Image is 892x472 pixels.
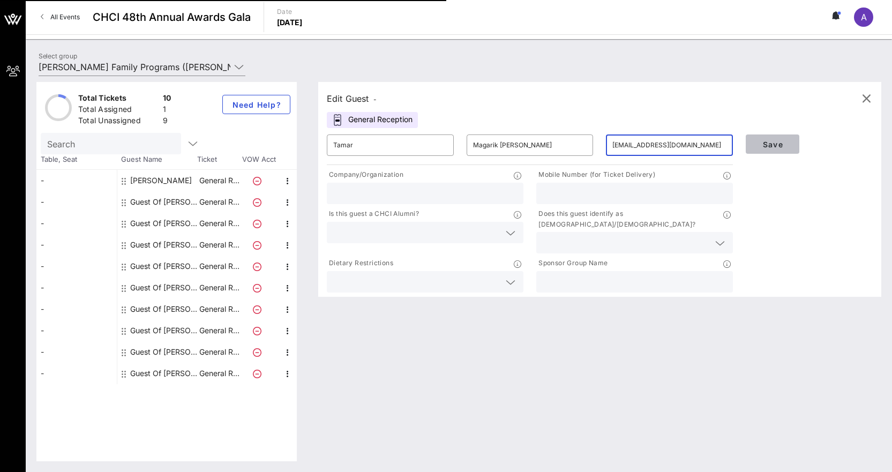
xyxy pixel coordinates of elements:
[327,112,418,128] div: General Reception
[36,256,117,277] div: -
[36,154,117,165] span: Table, Seat
[78,115,159,129] div: Total Unassigned
[536,208,723,230] p: Does this guest identify as [DEMOGRAPHIC_DATA]/[DEMOGRAPHIC_DATA]?
[163,93,171,106] div: 10
[277,6,303,17] p: Date
[198,298,241,320] p: General R…
[36,277,117,298] div: -
[39,52,77,60] label: Select group
[130,363,198,384] div: Guest Of Casey Family Programs
[130,341,198,363] div: Guest Of Casey Family Programs
[130,298,198,320] div: Guest Of Casey Family Programs
[130,191,198,213] div: Guest Of Casey Family Programs
[130,277,198,298] div: Guest Of Casey Family Programs
[130,234,198,256] div: Guest Of Casey Family Programs
[78,104,159,117] div: Total Assigned
[50,13,80,21] span: All Events
[222,95,290,114] button: Need Help?
[473,137,587,154] input: Last Name*
[36,320,117,341] div: -
[36,234,117,256] div: -
[198,363,241,384] p: General R…
[163,115,171,129] div: 9
[327,91,377,106] div: Edit Guest
[373,95,377,103] span: -
[198,234,241,256] p: General R…
[198,341,241,363] p: General R…
[36,213,117,234] div: -
[198,213,241,234] p: General R…
[536,169,655,181] p: Mobile Number (for Ticket Delivery)
[130,213,198,234] div: Guest Of Casey Family Programs
[34,9,86,26] a: All Events
[240,154,278,165] span: VOW Acct
[327,258,393,269] p: Dietary Restrictions
[198,320,241,341] p: General R…
[277,17,303,28] p: [DATE]
[754,140,791,149] span: Save
[78,93,159,106] div: Total Tickets
[536,258,608,269] p: Sponsor Group Name
[130,320,198,341] div: Guest Of Casey Family Programs
[198,170,241,191] p: General R…
[36,363,117,384] div: -
[327,208,419,220] p: Is this guest a CHCI Alumni?
[36,298,117,320] div: -
[130,170,192,191] div: Ricardo Hernandez
[854,8,873,27] div: A
[198,277,241,298] p: General R…
[117,154,197,165] span: Guest Name
[36,341,117,363] div: -
[36,191,117,213] div: -
[198,191,241,213] p: General R…
[333,137,447,154] input: First Name*
[231,100,281,109] span: Need Help?
[746,134,799,154] button: Save
[197,154,240,165] span: Ticket
[130,256,198,277] div: Guest Of Casey Family Programs
[163,104,171,117] div: 1
[327,169,403,181] p: Company/Organization
[861,12,867,23] span: A
[612,137,726,154] input: Email*
[36,170,117,191] div: -
[198,256,241,277] p: General R…
[93,9,251,25] span: CHCI 48th Annual Awards Gala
